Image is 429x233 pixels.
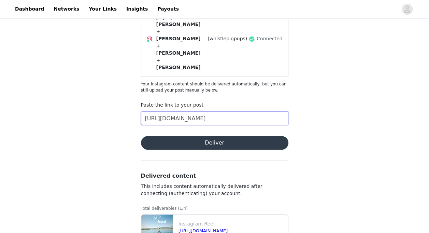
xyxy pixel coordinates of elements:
[122,1,152,17] a: Insights
[141,102,204,108] label: Paste the link to your post
[156,6,206,71] span: Life as we go with pups | [PERSON_NAME] + [PERSON_NAME] + [PERSON_NAME] + [PERSON_NAME]
[147,36,152,42] img: Instagram Icon
[49,1,83,17] a: Networks
[153,1,183,17] a: Payouts
[141,183,262,196] span: This includes content automatically delivered after connecting (authenticating) your account.
[141,111,288,125] input: Paste the link to your content here
[257,35,282,42] span: Connected
[11,1,48,17] a: Dashboard
[208,35,247,42] span: (whistlepigpups)
[141,136,288,150] button: Deliver
[404,4,410,15] div: avatar
[85,1,121,17] a: Your Links
[141,205,288,211] p: Total deliverables (1/4)
[141,172,288,180] h3: Delivered content
[141,81,288,93] p: Your Instagram content should be delivered automatically, but you can still upload your post manu...
[178,220,285,228] p: Instagram Reel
